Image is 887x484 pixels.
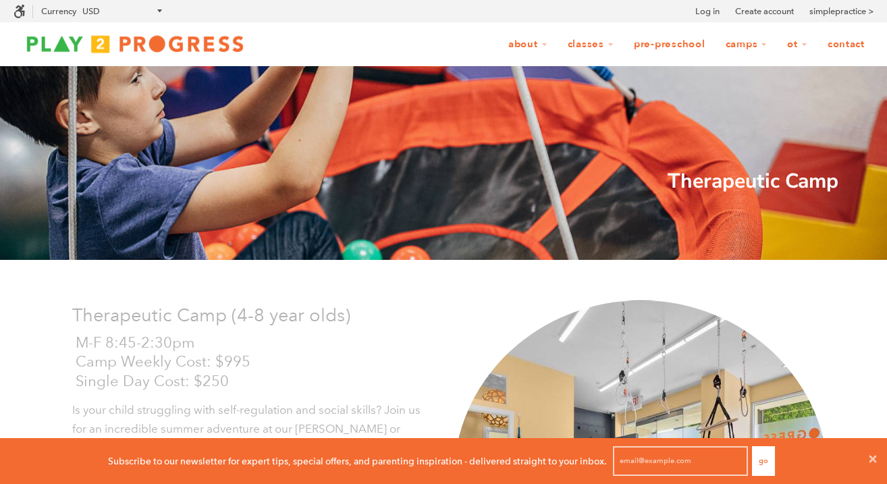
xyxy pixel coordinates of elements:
[76,372,433,392] p: Single Day Cost: $250
[108,454,607,468] p: Subscribe to our newsletter for expert tips, special offers, and parenting inspiration - delivere...
[72,300,433,329] p: Therapeutic Camp (4
[717,32,776,57] a: Camps
[613,446,748,476] input: email@example.com
[819,32,873,57] a: Contact
[559,32,622,57] a: Classes
[668,167,838,195] strong: Therapeutic Camp
[752,446,775,476] button: Go
[248,304,350,326] span: -8 year olds)
[809,5,873,18] a: simplepractice >
[76,352,433,372] p: Camp Weekly Cost: $995
[625,32,714,57] a: Pre-Preschool
[41,6,76,16] label: Currency
[72,403,421,473] span: Is your child struggling with self-regulation and social skills? Join us for an incredible summer...
[735,5,794,18] a: Create account
[778,32,816,57] a: OT
[695,5,720,18] a: Log in
[14,30,257,57] img: Play2Progress logo
[500,32,556,57] a: About
[76,333,433,353] p: M-F 8:45-2:30pm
